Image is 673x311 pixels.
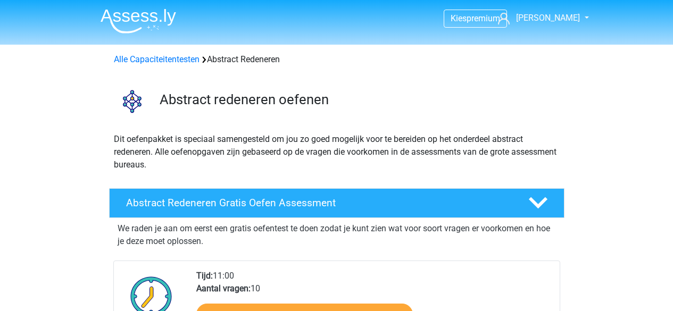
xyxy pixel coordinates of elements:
[160,91,556,108] h3: Abstract redeneren oefenen
[110,53,564,66] div: Abstract Redeneren
[494,12,581,24] a: [PERSON_NAME]
[101,9,176,33] img: Assessly
[196,271,213,281] b: Tijd:
[118,222,556,248] p: We raden je aan om eerst een gratis oefentest te doen zodat je kunt zien wat voor soort vragen er...
[126,197,511,209] h4: Abstract Redeneren Gratis Oefen Assessment
[451,13,467,23] span: Kies
[110,79,155,124] img: abstract redeneren
[467,13,500,23] span: premium
[114,54,200,64] a: Alle Capaciteitentesten
[444,11,506,26] a: Kiespremium
[105,188,569,218] a: Abstract Redeneren Gratis Oefen Assessment
[196,283,251,293] b: Aantal vragen:
[516,13,580,23] span: [PERSON_NAME]
[114,133,560,171] p: Dit oefenpakket is speciaal samengesteld om jou zo goed mogelijk voor te bereiden op het onderdee...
